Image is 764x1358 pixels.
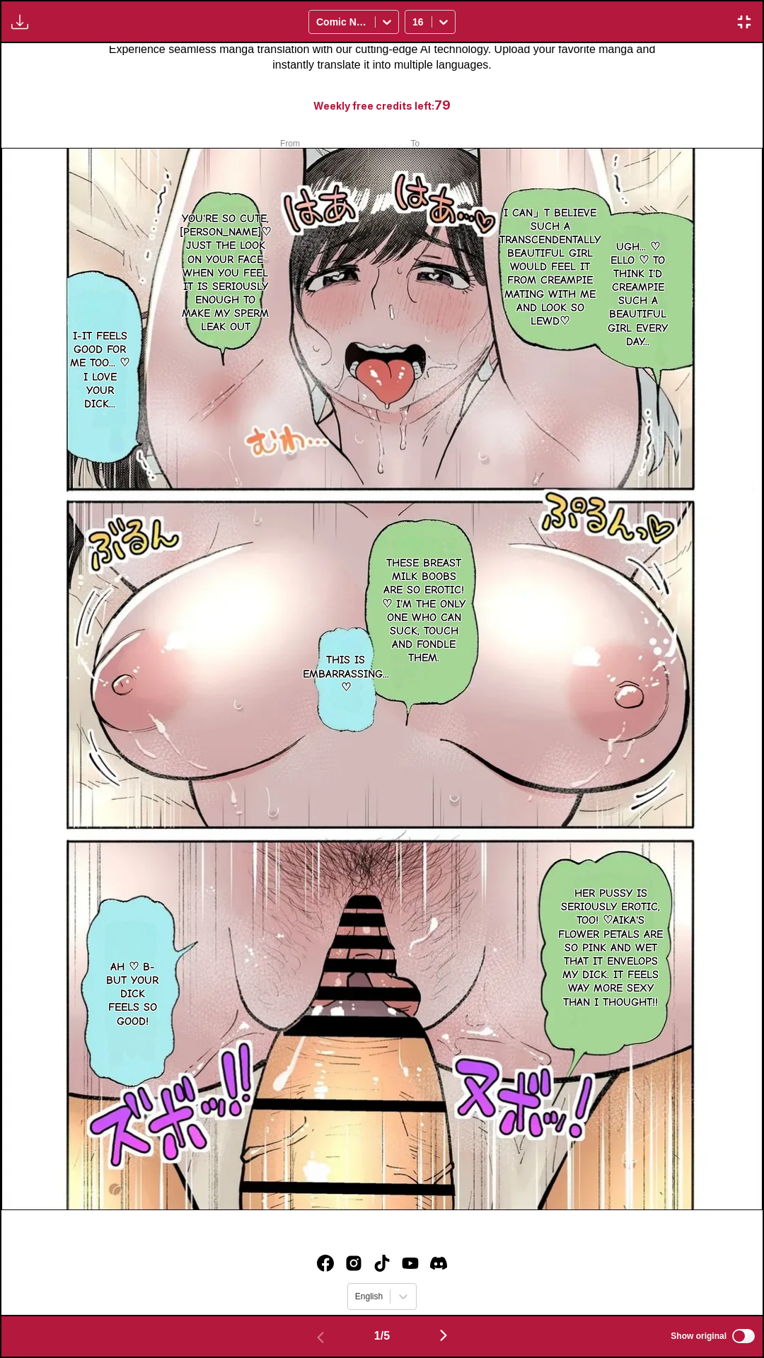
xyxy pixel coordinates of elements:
p: Her pussy is seriously erotic, too! ♡Aika's flower petals are so pink and wet that it envelops my... [554,884,668,1012]
p: Ah ♡ B-But your dick feels so good! [101,958,164,1031]
p: I can」t believe such a transcendentally beautiful girl would feel it from creampie mating with me... [497,204,603,332]
p: This is embarrassing... ♡ [300,651,392,697]
span: Show original [671,1331,727,1341]
input: Show original [732,1329,755,1343]
p: Ugh... ♡ Ello ♡ To think I'd creampie such a beautiful girl every day... [601,238,675,352]
p: I-It feels good for me too... ♡ I love your dick... [67,327,133,414]
p: You're so cute, [PERSON_NAME]♡ Just the look on your face when you feel it is seriously enough to... [177,209,274,337]
img: Download translated images [11,13,28,30]
img: Previous page [312,1329,329,1346]
img: Manga Panel [1,148,763,1209]
span: 1 / 5 [374,1330,390,1342]
img: Next page [435,1327,452,1344]
p: These breast milk boobs are so erotic! ♡ I'm the only one who can suck, touch and fondle them. [379,554,469,668]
